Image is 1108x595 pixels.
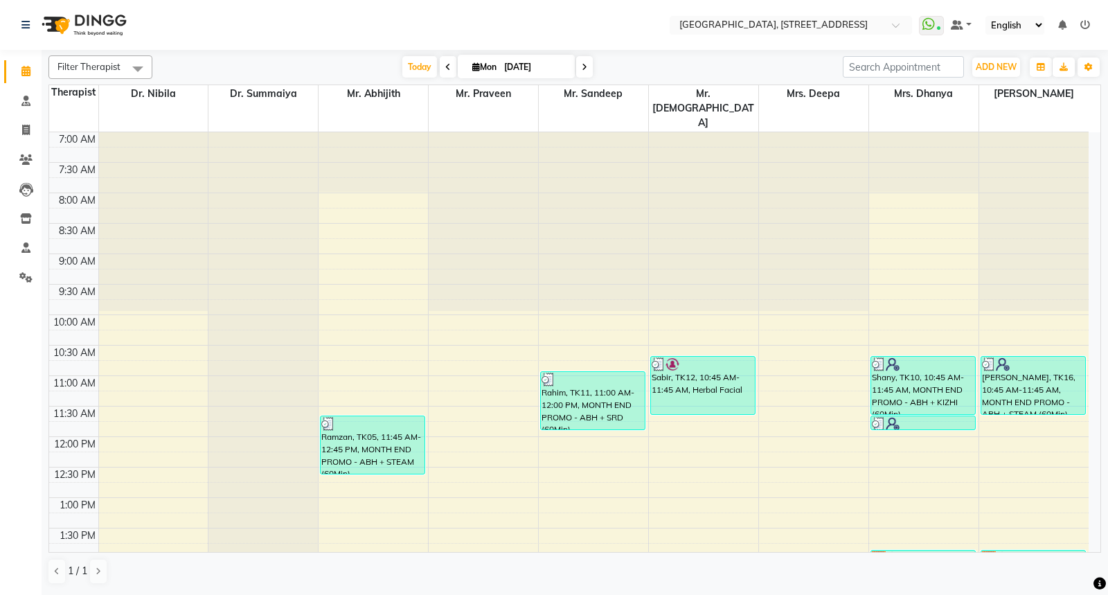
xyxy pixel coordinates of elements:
[972,57,1020,77] button: ADD NEW
[51,468,98,482] div: 12:30 PM
[321,416,425,474] div: Ramzan, TK05, 11:45 AM-12:45 PM, MONTH END PROMO - ABH + STEAM (60Min)
[56,285,98,299] div: 9:30 AM
[871,416,975,429] div: Shany, TK10, 11:45 AM-12:00 PM, ADD-ON Steam Bath 15 Min
[49,85,98,100] div: Therapist
[429,85,538,103] span: Mr. Praveen
[57,61,120,72] span: Filter Therapist
[402,56,437,78] span: Today
[981,357,1086,414] div: [PERSON_NAME], TK16, 10:45 AM-11:45 AM, MONTH END PROMO - ABH + STEAM (60Min)
[57,529,98,543] div: 1:30 PM
[979,85,1089,103] span: [PERSON_NAME]
[68,564,87,578] span: 1 / 1
[99,85,208,103] span: Dr. Nibila
[871,357,975,414] div: Shany, TK10, 10:45 AM-11:45 AM, MONTH END PROMO - ABH + KIZHI (60Min)
[649,85,758,132] span: Mr. [DEMOGRAPHIC_DATA]
[57,498,98,513] div: 1:00 PM
[56,132,98,147] div: 7:00 AM
[759,85,868,103] span: Mrs. Deepa
[976,62,1017,72] span: ADD NEW
[51,315,98,330] div: 10:00 AM
[541,372,645,429] div: Rahim, TK11, 11:00 AM-12:00 PM, MONTH END PROMO - ABH + SRD (60Min)
[869,85,979,103] span: Mrs. Dhanya
[51,437,98,452] div: 12:00 PM
[51,407,98,421] div: 11:30 AM
[319,85,428,103] span: Mr. Abhijith
[469,62,500,72] span: Mon
[56,254,98,269] div: 9:00 AM
[843,56,964,78] input: Search Appointment
[51,346,98,360] div: 10:30 AM
[56,163,98,177] div: 7:30 AM
[651,357,755,414] div: Sabir, TK12, 10:45 AM-11:45 AM, Herbal Facial
[208,85,318,103] span: Dr. Summaiya
[539,85,648,103] span: Mr. Sandeep
[51,376,98,391] div: 11:00 AM
[500,57,569,78] input: 2025-09-01
[56,193,98,208] div: 8:00 AM
[35,6,130,44] img: logo
[56,224,98,238] div: 8:30 AM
